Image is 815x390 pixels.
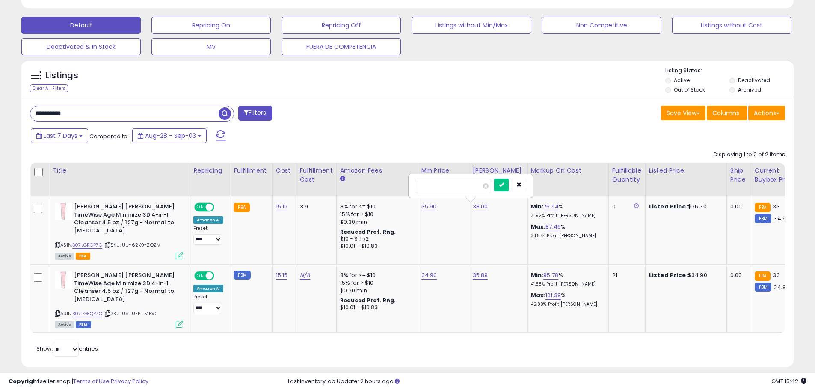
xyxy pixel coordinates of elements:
span: Aug-28 - Sep-03 [145,131,196,140]
b: Min: [531,202,544,211]
div: 0 [612,203,639,211]
button: Listings without Cost [672,17,791,34]
b: Max: [531,291,546,299]
span: All listings currently available for purchase on Amazon [55,321,74,328]
button: Filters [238,106,272,121]
span: 33 [773,202,779,211]
div: Clear All Filters [30,84,68,92]
a: 35.89 [473,271,488,280]
div: 0.00 [730,271,744,279]
b: Listed Price: [649,271,688,279]
div: 8% for <= $10 [340,271,411,279]
span: ON [195,272,206,280]
small: FBA [755,203,771,212]
small: FBM [755,283,771,292]
label: Archived [738,86,761,93]
div: Fulfillable Quantity [612,166,642,184]
button: Non Competitive [542,17,661,34]
a: 34.90 [421,271,437,280]
span: 34.9 [774,283,786,291]
label: Out of Stock [674,86,705,93]
b: Min: [531,271,544,279]
a: N/A [300,271,310,280]
div: Ship Price [730,166,747,184]
button: Default [21,17,141,34]
div: Title [53,166,186,175]
strong: Copyright [9,377,40,385]
p: Listing States: [665,67,794,75]
span: OFF [213,204,227,211]
b: Listed Price: [649,202,688,211]
div: Fulfillment [234,166,268,175]
a: 95.78 [543,271,558,280]
div: % [531,292,602,307]
div: 0.00 [730,203,744,211]
b: [PERSON_NAME] [PERSON_NAME] TimeWise Age Minimize 3D 4-in-1 Cleanser 4.5 oz / 127g - Normal to [M... [74,271,178,305]
p: 31.92% Profit [PERSON_NAME] [531,213,602,219]
a: 75.64 [543,202,559,211]
small: FBA [234,203,249,212]
span: 33 [773,271,779,279]
button: Listings without Min/Max [412,17,531,34]
div: ASIN: [55,203,183,259]
p: 42.80% Profit [PERSON_NAME] [531,301,602,307]
div: Current Buybox Price [755,166,799,184]
small: FBM [755,214,771,223]
div: $10.01 - $10.83 [340,304,411,311]
div: $34.90 [649,271,720,279]
div: Fulfillment Cost [300,166,333,184]
div: $10.01 - $10.83 [340,243,411,250]
a: B07LGRQP7C [72,241,102,249]
h5: Listings [45,70,78,82]
span: 2025-09-13 15:42 GMT [771,377,806,385]
a: Terms of Use [73,377,110,385]
div: $0.30 min [340,287,411,295]
div: % [531,223,602,239]
button: Aug-28 - Sep-03 [132,128,207,143]
b: Reduced Prof. Rng. [340,228,396,235]
span: 34.9 [774,214,786,223]
div: Min Price [421,166,465,175]
a: 35.90 [421,202,437,211]
div: Displaying 1 to 2 of 2 items [714,151,785,159]
span: All listings currently available for purchase on Amazon [55,253,74,260]
span: Compared to: [89,132,129,140]
div: % [531,203,602,219]
span: FBA [76,253,90,260]
div: % [531,271,602,287]
p: 41.58% Profit [PERSON_NAME] [531,281,602,287]
a: B07LGRQP7C [72,310,102,317]
span: OFF [213,272,227,280]
b: Max: [531,223,546,231]
button: Save View [661,106,705,120]
b: [PERSON_NAME] [PERSON_NAME] TimeWise Age Minimize 3D 4-in-1 Cleanser 4.5 oz / 127g - Normal to [M... [74,203,178,237]
div: $10 - $11.72 [340,235,411,243]
span: Columns [712,109,739,117]
div: [PERSON_NAME] [473,166,524,175]
div: 15% for > $10 [340,211,411,218]
button: Last 7 Days [31,128,88,143]
div: seller snap | | [9,378,148,386]
small: FBM [234,271,250,280]
span: FBM [76,321,91,328]
div: $0.30 min [340,218,411,226]
th: The percentage added to the cost of goods (COGS) that forms the calculator for Min & Max prices. [527,163,608,196]
button: Actions [748,106,785,120]
span: ON [195,204,206,211]
div: Repricing [193,166,226,175]
button: Repricing On [151,17,271,34]
a: 87.46 [545,223,561,231]
span: Last 7 Days [44,131,77,140]
div: Amazon AI [193,216,223,224]
span: | SKU: UU-62K9-ZQZM [104,241,161,248]
div: $36.30 [649,203,720,211]
img: 31wLx6UOobL._SL40_.jpg [55,203,72,220]
div: Preset: [193,226,223,245]
div: ASIN: [55,271,183,327]
div: 15% for > $10 [340,279,411,287]
button: Deactivated & In Stock [21,38,141,55]
button: FUERA DE COMPETENCIA [282,38,401,55]
label: Active [674,77,690,84]
div: Last InventoryLab Update: 2 hours ago. [288,378,806,386]
div: 8% for <= $10 [340,203,411,211]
